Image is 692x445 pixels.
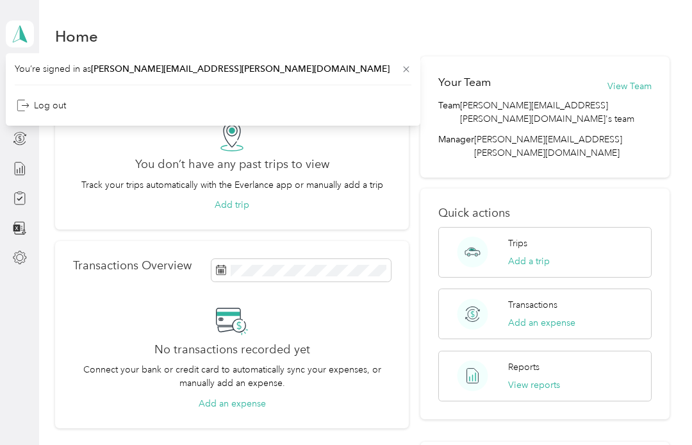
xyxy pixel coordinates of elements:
[15,62,411,76] span: You’re signed in as
[620,373,692,445] iframe: Everlance-gr Chat Button Frame
[135,158,329,171] h2: You don’t have any past trips to view
[607,80,652,93] button: View Team
[91,63,390,74] span: [PERSON_NAME][EMAIL_ADDRESS][PERSON_NAME][DOMAIN_NAME]
[460,99,652,126] span: [PERSON_NAME][EMAIL_ADDRESS][PERSON_NAME][DOMAIN_NAME]'s team
[199,397,266,410] button: Add an expense
[508,237,527,250] p: Trips
[55,29,98,43] h1: Home
[508,255,550,268] button: Add a trip
[438,133,474,160] span: Manager
[438,206,652,220] p: Quick actions
[154,343,310,357] h2: No transactions recorded yet
[73,363,391,390] p: Connect your bank or credit card to automatically sync your expenses, or manually add an expense.
[215,198,249,212] button: Add trip
[474,134,622,158] span: [PERSON_NAME][EMAIL_ADDRESS][PERSON_NAME][DOMAIN_NAME]
[508,360,540,374] p: Reports
[438,99,460,126] span: Team
[508,316,575,330] button: Add an expense
[73,259,192,273] p: Transactions Overview
[508,298,557,312] p: Transactions
[438,74,491,90] h2: Your Team
[17,99,66,112] div: Log out
[508,378,560,392] button: View reports
[81,178,383,192] p: Track your trips automatically with the Everlance app or manually add a trip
